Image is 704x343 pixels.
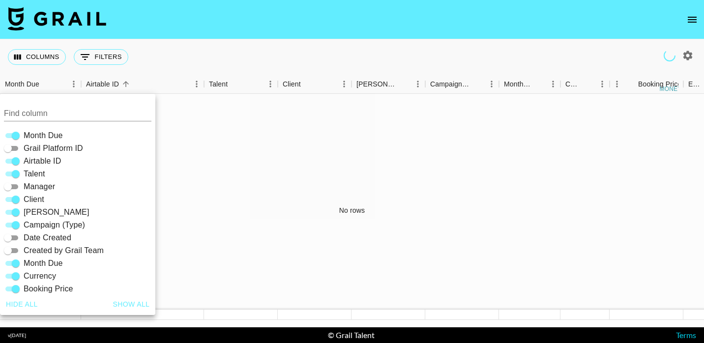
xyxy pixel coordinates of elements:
[352,75,425,94] div: Booker
[560,75,610,94] div: Currency
[8,49,66,65] button: Select columns
[283,75,301,94] div: Client
[660,86,682,92] div: money
[425,75,499,94] div: Campaign (Type)
[504,75,532,94] div: Month Due
[39,77,53,91] button: Sort
[24,155,61,167] span: Airtable ID
[337,77,352,91] button: Menu
[301,77,315,91] button: Sort
[8,7,106,30] img: Grail Talent
[24,232,71,244] span: Date Created
[2,295,42,314] button: Hide all
[595,77,610,91] button: Menu
[24,143,83,154] span: Grail Platform ID
[74,49,128,65] button: Show filters
[66,77,81,91] button: Menu
[189,77,204,91] button: Menu
[24,194,44,205] span: Client
[24,130,63,142] span: Month Due
[209,75,228,94] div: Talent
[24,245,104,257] span: Created by Grail Team
[4,106,151,121] input: Column title
[565,75,581,94] div: Currency
[484,77,499,91] button: Menu
[24,206,89,218] span: [PERSON_NAME]
[81,75,204,94] div: Airtable ID
[86,75,119,94] div: Airtable ID
[24,257,63,269] span: Month Due
[688,75,702,94] div: Expenses: Remove Commission?
[581,77,595,91] button: Sort
[24,168,45,180] span: Talent
[682,10,702,29] button: open drawer
[228,77,241,91] button: Sort
[356,75,397,94] div: [PERSON_NAME]
[24,219,85,231] span: Campaign (Type)
[397,77,411,91] button: Sort
[499,75,560,94] div: Month Due
[119,77,133,91] button: Sort
[24,181,55,193] span: Manager
[5,75,39,94] div: Month Due
[664,50,675,61] span: Refreshing users, talent, clients, campaigns, managers...
[109,295,154,314] button: Show all
[546,77,560,91] button: Menu
[328,330,375,340] div: © Grail Talent
[278,75,352,94] div: Client
[610,77,624,91] button: Menu
[411,77,425,91] button: Menu
[624,77,638,91] button: Sort
[676,330,696,340] a: Terms
[638,75,681,94] div: Booking Price
[24,283,73,295] span: Booking Price
[24,270,56,282] span: Currency
[430,75,470,94] div: Campaign (Type)
[263,77,278,91] button: Menu
[8,332,26,339] div: v [DATE]
[532,77,546,91] button: Sort
[470,77,484,91] button: Sort
[204,75,278,94] div: Talent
